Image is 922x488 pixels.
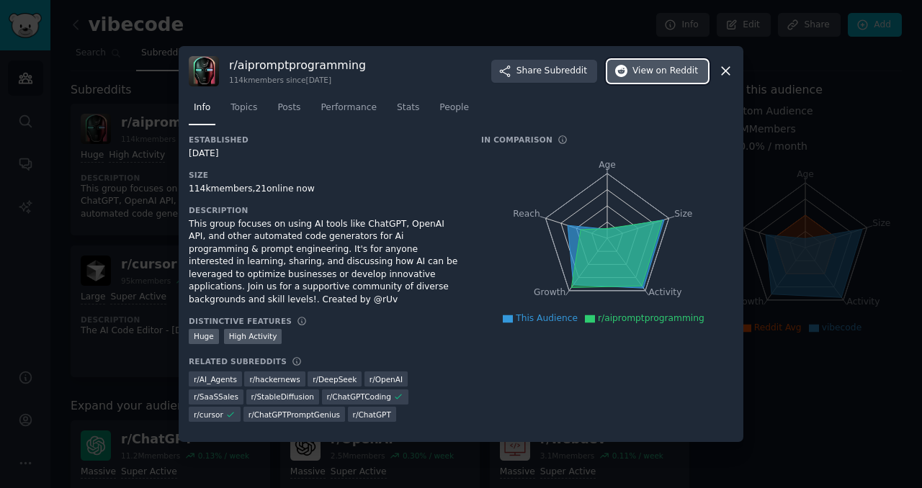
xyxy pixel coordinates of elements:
div: This group focuses on using AI tools like ChatGPT, OpenAI API, and other automated code generator... [189,218,461,307]
span: Subreddit [545,65,587,78]
button: Viewon Reddit [607,60,708,83]
div: 114k members, 21 online now [189,183,461,196]
a: Performance [315,96,382,126]
img: aipromptprogramming [189,56,219,86]
span: r/ OpenAI [370,374,403,384]
a: Info [189,96,215,126]
span: r/ hackernews [249,374,300,384]
span: This Audience [516,313,578,323]
h3: Distinctive Features [189,316,292,326]
a: Stats [392,96,424,126]
span: Stats [397,101,419,114]
span: r/ cursor [194,410,223,420]
span: r/aipromptprogramming [598,313,704,323]
tspan: Growth [534,287,565,297]
span: on Reddit [656,65,698,78]
span: r/ DeepSeek [313,374,357,384]
span: Info [194,101,210,114]
tspan: Age [599,160,616,170]
div: 114k members since [DATE] [229,75,366,85]
span: Performance [321,101,377,114]
span: r/ StableDiffusion [251,392,314,402]
h3: In Comparison [481,135,552,145]
span: r/ ChatGPTCoding [327,392,391,402]
h3: Description [189,205,461,215]
div: [DATE] [189,148,461,161]
h3: Size [189,170,461,180]
button: ShareSubreddit [491,60,597,83]
h3: r/ aipromptprogramming [229,58,366,73]
span: People [439,101,469,114]
h3: Established [189,135,461,145]
span: r/ ChatGPTPromptGenius [249,410,340,420]
tspan: Activity [649,287,682,297]
span: Share [516,65,587,78]
span: r/ ChatGPT [353,410,391,420]
h3: Related Subreddits [189,356,287,366]
a: Posts [272,96,305,126]
a: People [434,96,474,126]
div: Huge [189,329,219,344]
tspan: Reach [513,208,540,218]
tspan: Size [674,208,692,218]
div: High Activity [224,329,282,344]
span: Topics [230,101,257,114]
span: Posts [277,101,300,114]
span: r/ AI_Agents [194,374,237,384]
a: Topics [225,96,262,126]
span: r/ SaaSSales [194,392,238,402]
span: View [632,65,698,78]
